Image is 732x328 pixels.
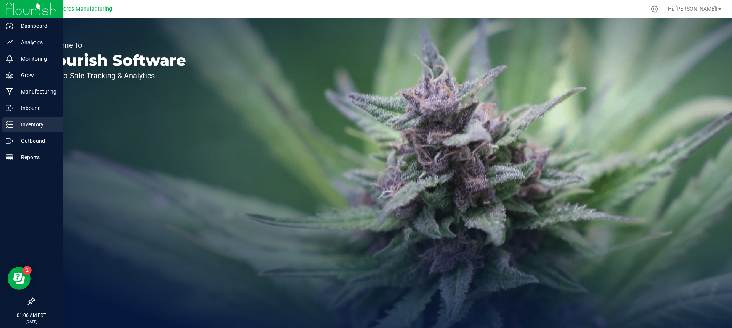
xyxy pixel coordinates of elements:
[13,54,59,63] p: Monitoring
[6,22,13,30] inline-svg: Dashboard
[6,137,13,145] inline-svg: Outbound
[41,72,186,79] p: Seed-to-Sale Tracking & Analytics
[13,153,59,162] p: Reports
[6,104,13,112] inline-svg: Inbound
[13,38,59,47] p: Analytics
[41,41,186,49] p: Welcome to
[6,153,13,161] inline-svg: Reports
[13,120,59,129] p: Inventory
[6,88,13,95] inline-svg: Manufacturing
[13,21,59,31] p: Dashboard
[3,312,59,319] p: 01:06 AM EDT
[6,39,13,46] inline-svg: Analytics
[22,266,32,275] iframe: Resource center unread badge
[43,6,112,12] span: Green Acres Manufacturing
[650,5,659,13] div: Manage settings
[6,55,13,63] inline-svg: Monitoring
[8,267,30,290] iframe: Resource center
[13,103,59,113] p: Inbound
[41,53,186,68] p: Flourish Software
[668,6,718,12] span: Hi, [PERSON_NAME]!
[3,319,59,325] p: [DATE]
[13,87,59,96] p: Manufacturing
[13,136,59,145] p: Outbound
[6,121,13,128] inline-svg: Inventory
[6,71,13,79] inline-svg: Grow
[13,71,59,80] p: Grow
